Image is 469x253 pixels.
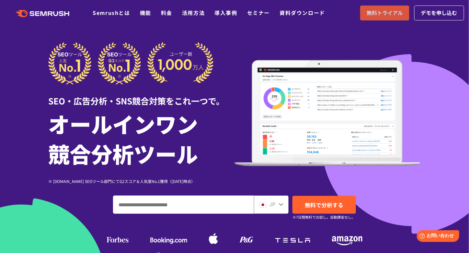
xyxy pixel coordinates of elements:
[48,178,234,184] div: ※ [DOMAIN_NAME] SEOツール部門にてG2スコア＆人気度No.1獲得（[DATE]時点）
[113,196,254,213] input: ドメイン、キーワードまたはURLを入力してください
[411,228,462,246] iframe: Help widget launcher
[182,9,205,17] a: 活用方法
[215,9,237,17] a: 導入事例
[292,214,355,220] small: ※7日間無料でお試し。自動課金なし。
[414,6,464,20] a: デモを申し込む
[305,201,343,209] span: 無料で分析する
[48,109,234,168] h1: オールインワン 競合分析ツール
[360,6,409,20] a: 無料トライアル
[140,9,151,17] a: 機能
[421,9,457,17] span: デモを申し込む
[292,196,356,214] a: 無料で分析する
[247,9,270,17] a: セミナー
[269,200,275,208] span: JP
[367,9,403,17] span: 無料トライアル
[161,9,172,17] a: 料金
[93,9,130,17] a: Semrushとは
[280,9,325,17] a: 資料ダウンロード
[48,85,234,107] div: SEO・広告分析・SNS競合対策をこれ一つで。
